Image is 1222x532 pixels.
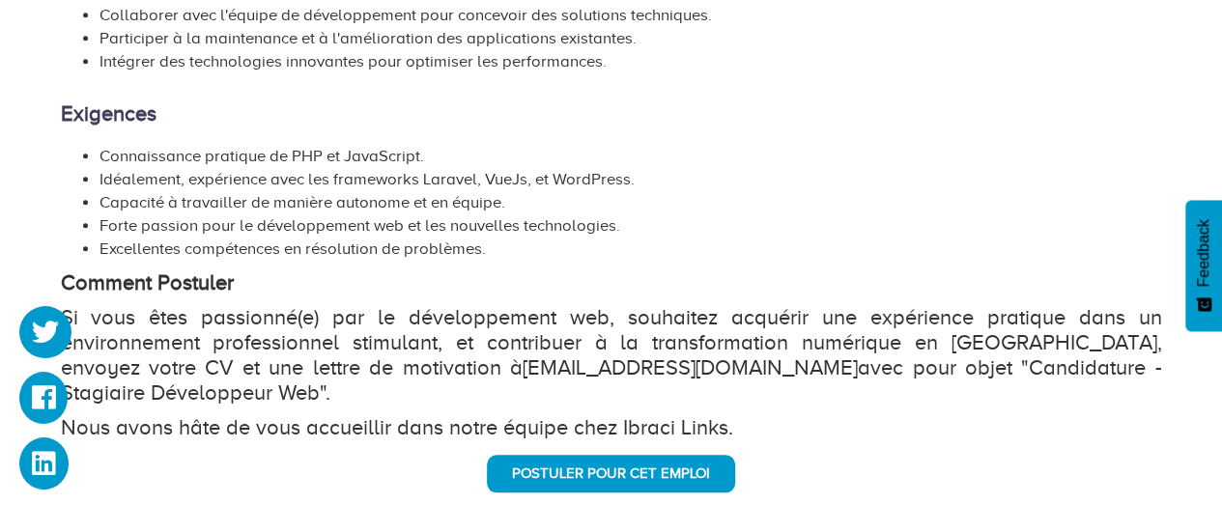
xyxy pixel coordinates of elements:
a: Postuler pour cet emploi [487,455,735,492]
li: Collaborer avec l'équipe de développement pour concevoir des solutions techniques. [99,4,1162,27]
strong: Comment Postuler [61,270,234,294]
li: Intégrer des technologies innovantes pour optimiser les performances. [99,50,1162,73]
li: Capacité à travailler de manière autonome et en équipe. [99,191,1162,214]
li: Forte passion pour le développement web et les nouvelles technologies. [99,214,1162,238]
li: Participer à la maintenance et à l'amélioration des applications existantes. [99,27,1162,50]
h4: Exigences [61,102,1162,126]
p: Si vous êtes passionné(e) par le développement web, souhaitez acquérir une expérience pratique da... [61,305,1162,406]
button: Feedback - Afficher l’enquête [1185,200,1222,331]
li: Excellentes compétences en résolution de problèmes. [99,238,1162,261]
p: Nous avons hâte de vous accueillir dans notre équipe chez Ibraci Links. [61,415,1162,440]
li: Connaissance pratique de PHP et JavaScript. [99,145,1162,168]
li: Idéalement, expérience avec les frameworks Laravel, VueJs, et WordPress. [99,168,1162,191]
span: Feedback [1195,219,1212,287]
